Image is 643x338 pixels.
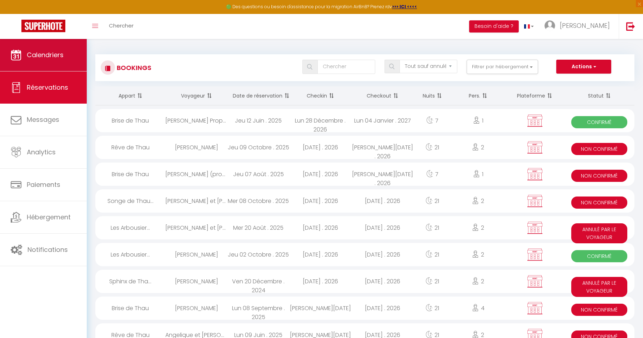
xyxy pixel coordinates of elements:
[27,213,71,222] span: Hébergement
[109,22,134,29] span: Chercher
[27,115,59,124] span: Messages
[27,83,68,92] span: Réservations
[467,60,538,74] button: Filtrer par hébergement
[560,21,610,30] span: [PERSON_NAME]
[451,86,505,105] th: Sort by people
[27,180,60,189] span: Paiements
[104,14,139,39] a: Chercher
[392,4,417,10] a: >>> ICI <<<<
[27,50,64,59] span: Calendriers
[539,14,619,39] a: ... [PERSON_NAME]
[413,86,451,105] th: Sort by nights
[27,148,56,156] span: Analytics
[626,22,635,31] img: logout
[351,86,413,105] th: Sort by checkout
[21,20,65,32] img: Super Booking
[505,86,564,105] th: Sort by channel
[564,86,634,105] th: Sort by status
[469,20,519,33] button: Besoin d'aide ?
[290,86,352,105] th: Sort by checkin
[544,20,555,31] img: ...
[556,60,611,74] button: Actions
[115,60,151,76] h3: Bookings
[27,245,68,254] span: Notifications
[317,60,375,74] input: Chercher
[95,86,165,105] th: Sort by rentals
[227,86,290,105] th: Sort by booking date
[165,86,227,105] th: Sort by guest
